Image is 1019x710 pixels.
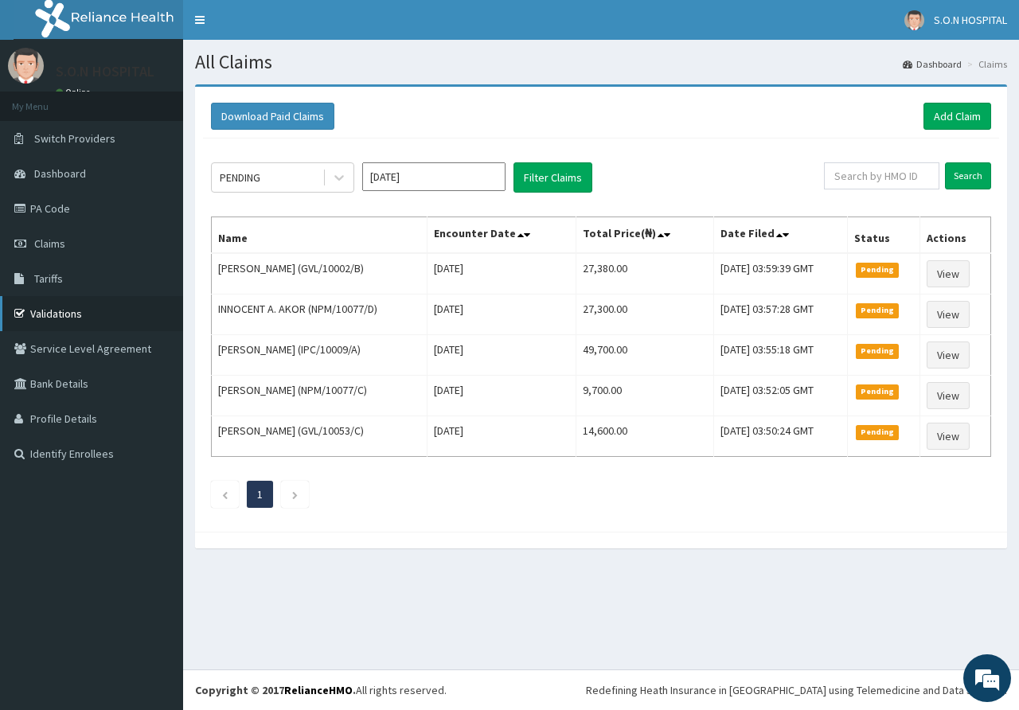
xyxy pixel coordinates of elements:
td: 27,380.00 [576,253,713,295]
td: [DATE] [427,335,576,376]
a: View [927,382,970,409]
td: [PERSON_NAME] (NPM/10077/C) [212,376,428,416]
input: Search by HMO ID [824,162,939,189]
a: Next page [291,487,299,501]
div: Redefining Heath Insurance in [GEOGRAPHIC_DATA] using Telemedicine and Data Science! [586,682,1007,698]
td: [DATE] [427,253,576,295]
td: 49,700.00 [576,335,713,376]
th: Actions [920,217,991,254]
a: View [927,423,970,450]
th: Name [212,217,428,254]
td: [DATE] [427,416,576,457]
span: Pending [856,263,900,277]
button: Download Paid Claims [211,103,334,130]
span: Claims [34,236,65,251]
span: Switch Providers [34,131,115,146]
a: Online [56,87,94,98]
span: Dashboard [34,166,86,181]
h1: All Claims [195,52,1007,72]
span: Pending [856,303,900,318]
button: Filter Claims [513,162,592,193]
span: Tariffs [34,271,63,286]
img: User Image [8,48,44,84]
span: Pending [856,384,900,399]
td: [DATE] [427,376,576,416]
span: Pending [856,344,900,358]
th: Status [847,217,920,254]
img: User Image [904,10,924,30]
td: [PERSON_NAME] (GVL/10002/B) [212,253,428,295]
a: RelianceHMO [284,683,353,697]
li: Claims [963,57,1007,71]
span: S.O.N HOSPITAL [934,13,1007,27]
input: Select Month and Year [362,162,506,191]
td: 9,700.00 [576,376,713,416]
a: View [927,341,970,369]
div: PENDING [220,170,260,185]
td: 14,600.00 [576,416,713,457]
strong: Copyright © 2017 . [195,683,356,697]
a: Add Claim [923,103,991,130]
td: [DATE] 03:59:39 GMT [714,253,847,295]
td: [PERSON_NAME] (IPC/10009/A) [212,335,428,376]
th: Date Filed [714,217,847,254]
td: [PERSON_NAME] (GVL/10053/C) [212,416,428,457]
span: Pending [856,425,900,439]
a: Dashboard [903,57,962,71]
p: S.O.N HOSPITAL [56,64,154,79]
th: Total Price(₦) [576,217,713,254]
input: Search [945,162,991,189]
td: [DATE] 03:52:05 GMT [714,376,847,416]
td: 27,300.00 [576,295,713,335]
a: View [927,260,970,287]
a: Previous page [221,487,228,501]
footer: All rights reserved. [183,669,1019,710]
th: Encounter Date [427,217,576,254]
td: [DATE] 03:50:24 GMT [714,416,847,457]
td: [DATE] 03:55:18 GMT [714,335,847,376]
a: Page 1 is your current page [257,487,263,501]
a: View [927,301,970,328]
td: INNOCENT A. AKOR (NPM/10077/D) [212,295,428,335]
td: [DATE] 03:57:28 GMT [714,295,847,335]
td: [DATE] [427,295,576,335]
